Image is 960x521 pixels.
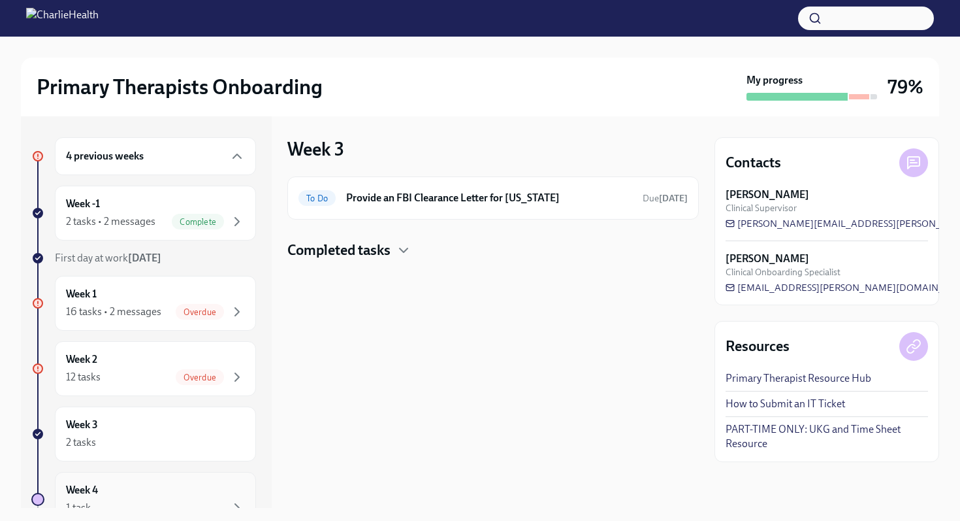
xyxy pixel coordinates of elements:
[31,276,256,331] a: Week 116 tasks • 2 messagesOverdue
[66,370,101,384] div: 12 tasks
[726,371,871,386] a: Primary Therapist Resource Hub
[66,149,144,163] h6: 4 previous weeks
[176,307,224,317] span: Overdue
[726,422,928,451] a: PART-TIME ONLY: UKG and Time Sheet Resource
[726,252,809,266] strong: [PERSON_NAME]
[287,241,391,260] h4: Completed tasks
[66,435,96,450] div: 2 tasks
[298,193,336,203] span: To Do
[746,73,803,88] strong: My progress
[287,137,344,161] h3: Week 3
[726,397,845,411] a: How to Submit an IT Ticket
[888,75,923,99] h3: 79%
[31,186,256,241] a: Week -12 tasks • 2 messagesComplete
[66,214,155,229] div: 2 tasks • 2 messages
[37,74,323,100] h2: Primary Therapists Onboarding
[55,252,161,264] span: First day at work
[66,197,100,211] h6: Week -1
[726,153,781,173] h4: Contacts
[726,202,797,214] span: Clinical Supervisor
[726,337,790,356] h4: Resources
[66,287,97,301] h6: Week 1
[66,305,161,319] div: 16 tasks • 2 messages
[726,266,840,278] span: Clinical Onboarding Specialist
[128,252,161,264] strong: [DATE]
[346,191,632,205] h6: Provide an FBI Clearance Letter for [US_STATE]
[55,137,256,175] div: 4 previous weeks
[659,193,688,204] strong: [DATE]
[298,188,688,209] a: To DoProvide an FBI Clearance Letter for [US_STATE]Due[DATE]
[31,341,256,396] a: Week 212 tasksOverdue
[31,251,256,265] a: First day at work[DATE]
[66,418,98,432] h6: Week 3
[31,407,256,462] a: Week 32 tasks
[287,241,699,260] div: Completed tasks
[26,8,99,29] img: CharlieHealth
[176,373,224,382] span: Overdue
[66,483,98,497] h6: Week 4
[643,192,688,205] span: September 4th, 2025 09:00
[66,352,97,367] h6: Week 2
[66,501,91,515] div: 1 task
[172,217,224,227] span: Complete
[726,188,809,202] strong: [PERSON_NAME]
[643,193,688,204] span: Due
